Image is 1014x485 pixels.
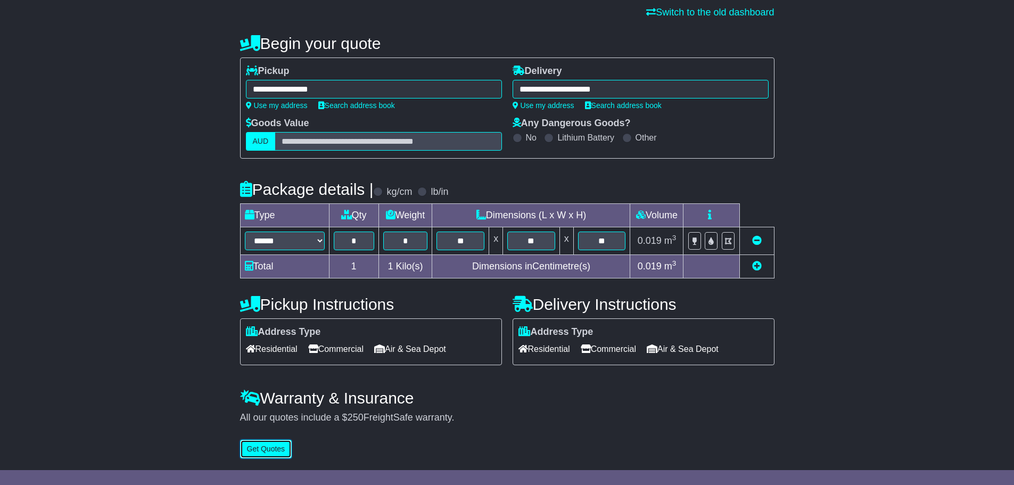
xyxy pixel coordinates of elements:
h4: Begin your quote [240,35,774,52]
span: 250 [348,412,364,423]
label: Pickup [246,65,290,77]
span: 0.019 [638,235,662,246]
sup: 3 [672,234,677,242]
label: lb/in [431,186,448,198]
h4: Package details | [240,180,374,198]
a: Use my address [513,101,574,110]
span: Commercial [308,341,364,357]
span: m [664,261,677,272]
span: Air & Sea Depot [374,341,446,357]
td: Weight [378,204,432,227]
label: Delivery [513,65,562,77]
h4: Pickup Instructions [240,295,502,313]
label: No [526,133,537,143]
td: x [489,227,503,255]
td: Dimensions (L x W x H) [432,204,630,227]
label: Address Type [518,326,593,338]
td: Volume [630,204,683,227]
label: Any Dangerous Goods? [513,118,631,129]
a: Switch to the old dashboard [646,7,774,18]
a: Search address book [318,101,395,110]
a: Search address book [585,101,662,110]
label: Goods Value [246,118,309,129]
h4: Delivery Instructions [513,295,774,313]
label: Address Type [246,326,321,338]
div: All our quotes include a $ FreightSafe warranty. [240,412,774,424]
a: Remove this item [752,235,762,246]
td: x [559,227,573,255]
span: Air & Sea Depot [647,341,719,357]
span: Residential [246,341,298,357]
td: Type [240,204,329,227]
span: m [664,235,677,246]
span: 0.019 [638,261,662,272]
label: Lithium Battery [557,133,614,143]
a: Add new item [752,261,762,272]
h4: Warranty & Insurance [240,389,774,407]
td: Qty [329,204,378,227]
td: 1 [329,255,378,278]
label: AUD [246,132,276,151]
button: Get Quotes [240,440,292,458]
td: Total [240,255,329,278]
label: kg/cm [386,186,412,198]
td: Kilo(s) [378,255,432,278]
span: 1 [388,261,393,272]
sup: 3 [672,259,677,267]
td: Dimensions in Centimetre(s) [432,255,630,278]
span: Residential [518,341,570,357]
a: Use my address [246,101,308,110]
label: Other [636,133,657,143]
span: Commercial [581,341,636,357]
